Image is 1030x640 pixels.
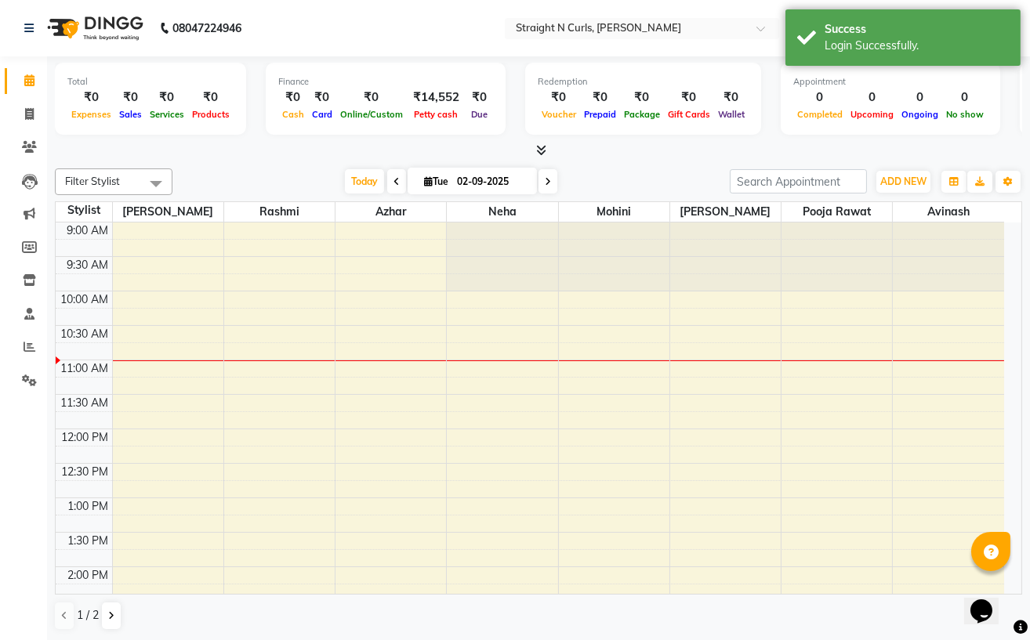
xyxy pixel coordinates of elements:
[898,89,942,107] div: 0
[67,109,115,120] span: Expenses
[793,75,988,89] div: Appointment
[65,567,112,584] div: 2:00 PM
[224,202,335,222] span: Rashmi
[64,257,112,273] div: 9:30 AM
[65,498,112,515] div: 1:00 PM
[58,326,112,342] div: 10:30 AM
[942,89,988,107] div: 0
[113,202,223,222] span: [PERSON_NAME]
[336,109,407,120] span: Online/Custom
[893,202,1004,222] span: Avinash
[847,89,898,107] div: 0
[115,109,146,120] span: Sales
[336,89,407,107] div: ₹0
[876,171,930,193] button: ADD NEW
[664,89,714,107] div: ₹0
[345,169,384,193] span: Today
[58,291,112,308] div: 10:00 AM
[146,109,188,120] span: Services
[420,175,452,187] span: Tue
[620,89,664,107] div: ₹0
[714,89,749,107] div: ₹0
[825,38,1009,54] div: Login Successfully.
[538,89,580,107] div: ₹0
[447,202,557,222] span: Neha
[880,175,927,187] span: ADD NEW
[115,89,146,107] div: ₹0
[67,75,234,89] div: Total
[670,202,781,222] span: [PERSON_NAME]
[847,109,898,120] span: Upcoming
[898,109,942,120] span: Ongoing
[308,89,336,107] div: ₹0
[964,577,1014,624] iframe: chat widget
[59,464,112,480] div: 12:30 PM
[793,109,847,120] span: Completed
[65,175,120,187] span: Filter Stylist
[59,429,112,446] div: 12:00 PM
[58,360,112,377] div: 11:00 AM
[825,21,1009,38] div: Success
[467,109,491,120] span: Due
[620,109,664,120] span: Package
[64,222,112,239] div: 9:00 AM
[664,109,714,120] span: Gift Cards
[188,89,234,107] div: ₹0
[146,89,188,107] div: ₹0
[407,89,466,107] div: ₹14,552
[942,109,988,120] span: No show
[580,89,620,107] div: ₹0
[278,75,493,89] div: Finance
[466,89,493,107] div: ₹0
[782,202,892,222] span: pooja rawat
[452,170,531,193] input: 2025-09-02
[77,607,99,624] span: 1 / 2
[278,89,308,107] div: ₹0
[188,109,234,120] span: Products
[730,169,867,193] input: Search Appointment
[308,109,336,120] span: Card
[538,109,580,120] span: Voucher
[559,202,669,222] span: Mohini
[714,109,749,120] span: Wallet
[335,202,446,222] span: Azhar
[67,89,115,107] div: ₹0
[172,6,241,50] b: 08047224946
[580,109,620,120] span: Prepaid
[65,533,112,549] div: 1:30 PM
[56,202,112,219] div: Stylist
[411,109,462,120] span: Petty cash
[58,395,112,411] div: 11:30 AM
[40,6,147,50] img: logo
[538,75,749,89] div: Redemption
[278,109,308,120] span: Cash
[793,89,847,107] div: 0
